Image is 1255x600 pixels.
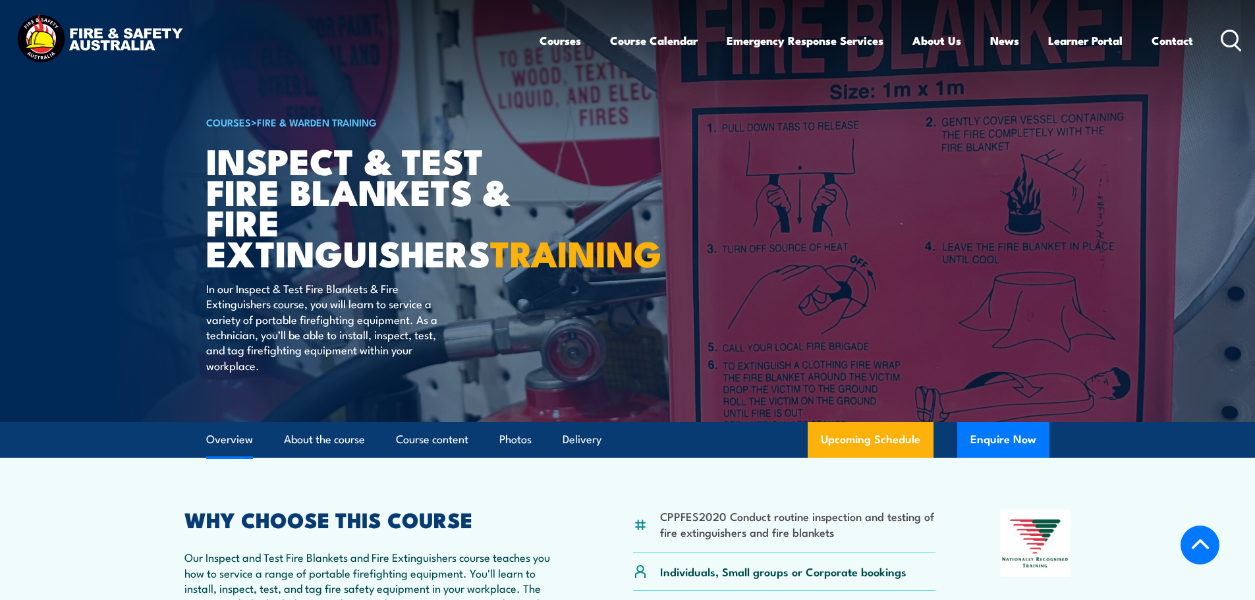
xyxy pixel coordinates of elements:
[206,145,532,268] h1: Inspect & Test Fire Blankets & Fire Extinguishers
[396,422,468,457] a: Course content
[490,225,661,279] strong: TRAINING
[660,564,906,579] p: Individuals, Small groups or Corporate bookings
[1152,23,1193,58] a: Contact
[990,23,1019,58] a: News
[206,281,447,373] p: In our Inspect & Test Fire Blankets & Fire Extinguishers course, you will learn to service a vari...
[206,114,532,130] h6: >
[499,422,532,457] a: Photos
[957,422,1049,458] button: Enquire Now
[660,508,936,539] li: CPPFES2020 Conduct routine inspection and testing of fire extinguishers and fire blankets
[1048,23,1123,58] a: Learner Portal
[206,115,251,129] a: COURSES
[540,23,581,58] a: Courses
[727,23,883,58] a: Emergency Response Services
[912,23,961,58] a: About Us
[184,510,569,528] h2: WHY CHOOSE THIS COURSE
[1000,510,1071,577] img: Nationally Recognised Training logo.
[284,422,365,457] a: About the course
[206,422,253,457] a: Overview
[257,115,377,129] a: Fire & Warden Training
[610,23,698,58] a: Course Calendar
[808,422,934,458] a: Upcoming Schedule
[563,422,601,457] a: Delivery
